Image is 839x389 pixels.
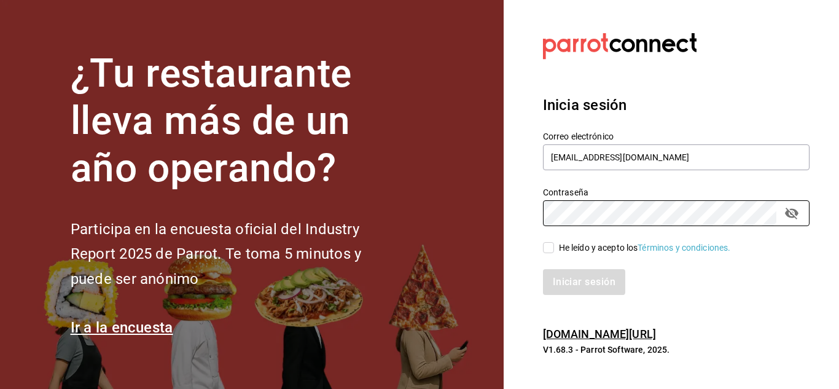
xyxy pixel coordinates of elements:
[71,50,402,192] h1: ¿Tu restaurante lleva más de un año operando?
[638,243,730,253] a: Términos y condiciones.
[71,217,402,292] h2: Participa en la encuesta oficial del Industry Report 2025 de Parrot. Te toma 5 minutos y puede se...
[543,344,810,356] p: V1.68.3 - Parrot Software, 2025.
[543,188,810,197] label: Contraseña
[781,203,802,224] button: passwordField
[543,132,810,141] label: Correo electrónico
[543,144,810,170] input: Ingresa tu correo electrónico
[71,319,173,336] a: Ir a la encuesta
[543,94,810,116] h3: Inicia sesión
[543,328,656,340] a: [DOMAIN_NAME][URL]
[559,242,731,254] div: He leído y acepto los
